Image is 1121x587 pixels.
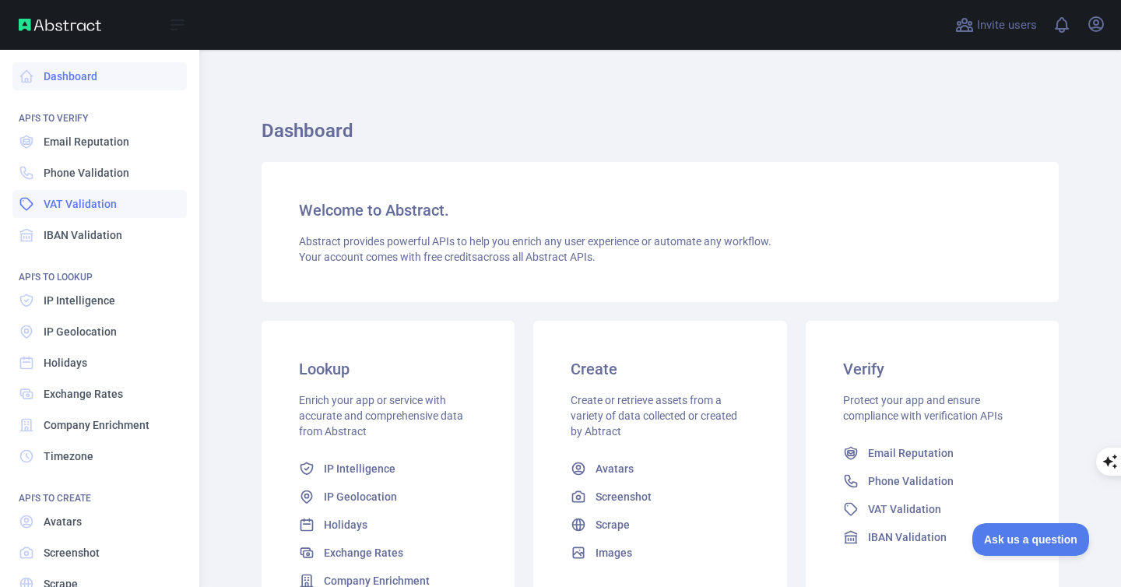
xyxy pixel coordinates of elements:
[596,517,630,533] span: Scrape
[299,358,477,380] h3: Lookup
[977,16,1037,34] span: Invite users
[324,545,403,561] span: Exchange Rates
[423,251,477,263] span: free credits
[44,545,100,561] span: Screenshot
[596,489,652,504] span: Screenshot
[837,467,1028,495] a: Phone Validation
[293,455,483,483] a: IP Intelligence
[571,394,737,438] span: Create or retrieve assets from a variety of data collected or created by Abtract
[12,221,187,249] a: IBAN Validation
[596,545,632,561] span: Images
[12,411,187,439] a: Company Enrichment
[44,355,87,371] span: Holidays
[299,251,596,263] span: Your account comes with across all Abstract APIs.
[44,196,117,212] span: VAT Validation
[44,134,129,149] span: Email Reputation
[324,489,397,504] span: IP Geolocation
[12,286,187,315] a: IP Intelligence
[12,190,187,218] a: VAT Validation
[843,394,1003,422] span: Protect your app and ensure compliance with verification APIs
[571,358,749,380] h3: Create
[44,324,117,339] span: IP Geolocation
[12,442,187,470] a: Timezone
[44,293,115,308] span: IP Intelligence
[12,93,187,125] div: API'S TO VERIFY
[868,473,954,489] span: Phone Validation
[12,159,187,187] a: Phone Validation
[293,511,483,539] a: Holidays
[596,461,634,476] span: Avatars
[324,517,367,533] span: Holidays
[868,445,954,461] span: Email Reputation
[19,19,101,31] img: Abstract API
[262,118,1059,156] h1: Dashboard
[12,318,187,346] a: IP Geolocation
[12,539,187,567] a: Screenshot
[293,483,483,511] a: IP Geolocation
[12,508,187,536] a: Avatars
[44,448,93,464] span: Timezone
[12,380,187,408] a: Exchange Rates
[868,529,947,545] span: IBAN Validation
[564,511,755,539] a: Scrape
[12,252,187,283] div: API'S TO LOOKUP
[837,495,1028,523] a: VAT Validation
[299,199,1021,221] h3: Welcome to Abstract.
[837,439,1028,467] a: Email Reputation
[972,523,1090,556] iframe: Toggle Customer Support
[324,461,395,476] span: IP Intelligence
[12,62,187,90] a: Dashboard
[564,483,755,511] a: Screenshot
[44,417,149,433] span: Company Enrichment
[299,235,771,248] span: Abstract provides powerful APIs to help you enrich any user experience or automate any workflow.
[952,12,1040,37] button: Invite users
[12,128,187,156] a: Email Reputation
[843,358,1021,380] h3: Verify
[12,349,187,377] a: Holidays
[564,539,755,567] a: Images
[44,386,123,402] span: Exchange Rates
[44,227,122,243] span: IBAN Validation
[868,501,941,517] span: VAT Validation
[44,165,129,181] span: Phone Validation
[12,473,187,504] div: API'S TO CREATE
[564,455,755,483] a: Avatars
[44,514,82,529] span: Avatars
[299,394,463,438] span: Enrich your app or service with accurate and comprehensive data from Abstract
[837,523,1028,551] a: IBAN Validation
[293,539,483,567] a: Exchange Rates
